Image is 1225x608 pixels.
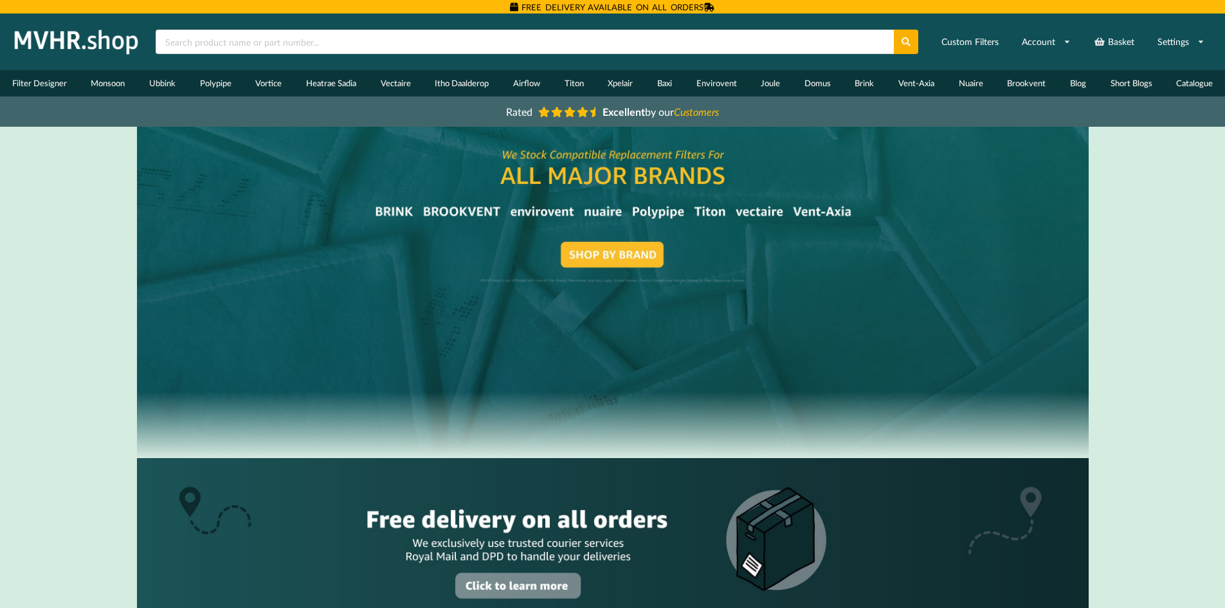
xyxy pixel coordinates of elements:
[886,70,947,97] a: Vent-Axia
[1085,30,1143,53] a: Basket
[422,70,501,97] a: Itho Daalderop
[603,106,645,118] b: Excellent
[506,106,532,118] span: Rated
[294,70,368,97] a: Heatrae Sadia
[645,70,684,97] a: Baxi
[995,70,1058,97] a: Brookvent
[188,70,244,97] a: Polypipe
[156,30,894,54] input: Search product name or part number...
[552,70,596,97] a: Titon
[843,70,887,97] a: Brink
[947,70,995,97] a: Nuaire
[674,106,719,118] i: Customers
[1058,70,1098,97] a: Blog
[79,70,138,97] a: Monsoon
[749,70,792,97] a: Joule
[497,101,729,122] a: Rated Excellentby ourCustomers
[137,70,188,97] a: Ubbink
[595,70,645,97] a: Xpelair
[1149,30,1213,53] a: Settings
[1013,30,1079,53] a: Account
[933,30,1007,53] a: Custom Filters
[1098,70,1165,97] a: Short Blogs
[244,70,295,97] a: Vortice
[684,70,749,97] a: Envirovent
[1164,70,1225,97] a: Catalogue
[9,26,144,58] img: mvhr.shop.png
[603,106,719,118] span: by our
[368,70,423,97] a: Vectaire
[792,70,843,97] a: Domus
[501,70,552,97] a: Airflow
